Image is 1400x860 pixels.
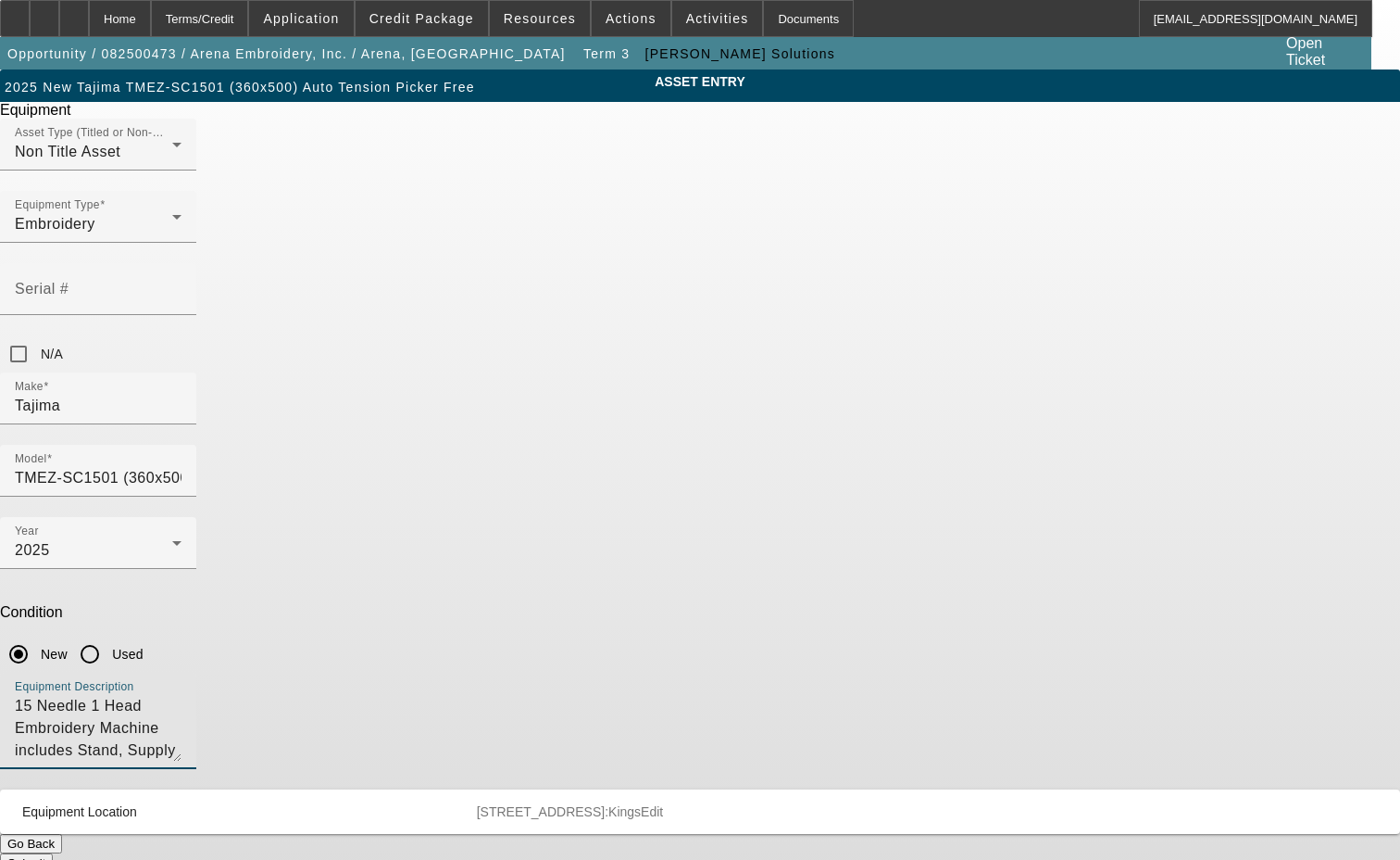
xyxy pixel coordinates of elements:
[263,11,339,26] span: Application
[15,381,44,393] mat-label: Make
[641,37,840,70] button: [PERSON_NAME] Solutions
[592,1,670,36] button: Actions
[686,11,749,26] span: Activities
[577,37,636,70] button: Term 3
[15,453,47,465] mat-label: Model
[645,46,835,61] span: [PERSON_NAME] Solutions
[369,11,474,26] span: Credit Package
[606,11,656,26] span: Actions
[504,11,576,26] span: Resources
[37,345,63,363] label: N/A
[15,127,185,139] mat-label: Asset Type (Titled or Non-Titled)
[490,1,590,36] button: Resources
[108,645,144,664] label: Used
[1279,28,1369,76] a: Open Ticket
[14,74,1386,89] span: ASSET ENTRY
[15,525,39,537] mat-label: Year
[672,1,763,36] button: Activities
[7,46,566,61] span: Opportunity / 082500473 / Arena Embroidery, Inc. / Arena, [GEOGRAPHIC_DATA]
[356,1,488,36] button: Credit Package
[22,804,137,819] span: Equipment Location
[15,281,69,297] mat-label: Serial #
[477,804,641,819] span: [STREET_ADDRESS]:Kings
[15,144,120,159] span: Non Title Asset
[15,681,134,693] mat-label: Equipment Description
[1327,11,1382,21] span: Delete asset
[583,46,630,61] span: Term 3
[5,80,475,95] span: 2025 New Tajima TMEZ-SC1501 (360x500) Auto Tension Picker Free
[15,216,95,232] span: Embroidery
[37,645,68,664] label: New
[641,804,663,819] span: Edit
[15,542,50,558] span: 2025
[15,199,100,211] mat-label: Equipment Type
[249,1,353,36] button: Application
